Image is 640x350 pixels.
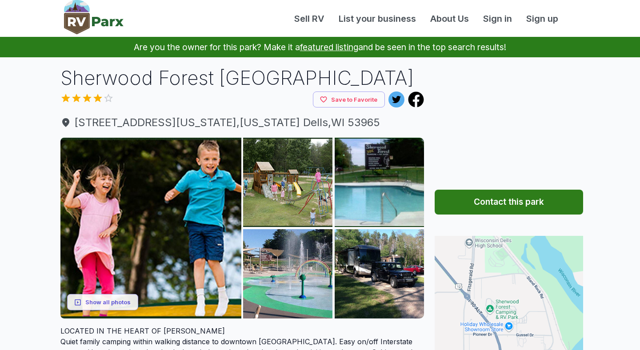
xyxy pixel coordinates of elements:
[60,138,241,318] img: pho_721003412_12.jpg
[287,12,332,25] a: Sell RV
[332,12,423,25] a: List your business
[60,326,225,335] span: LOCATED IN THE HEART OF [PERSON_NAME]
[335,229,424,318] img: pho_721003412_08.jpg
[11,37,629,57] p: Are you the owner for this park? Make it a and be seen in the top search results!
[243,229,332,318] img: pho_721003412_09.jpg
[60,64,424,91] h1: Sherwood Forest [GEOGRAPHIC_DATA]
[335,138,424,227] img: pho_721003412_10.jpg
[519,12,565,25] a: Sign up
[67,294,138,310] button: Show all photos
[60,115,424,131] span: [STREET_ADDRESS][US_STATE] , [US_STATE] Dells , WI 53965
[423,12,476,25] a: About Us
[300,42,358,52] a: featured listing
[435,190,583,215] button: Contact this park
[243,138,332,227] img: pho_721003412_11.jpg
[476,12,519,25] a: Sign in
[60,115,424,131] a: [STREET_ADDRESS][US_STATE],[US_STATE] Dells,WI 53965
[313,91,385,108] button: Save to Favorite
